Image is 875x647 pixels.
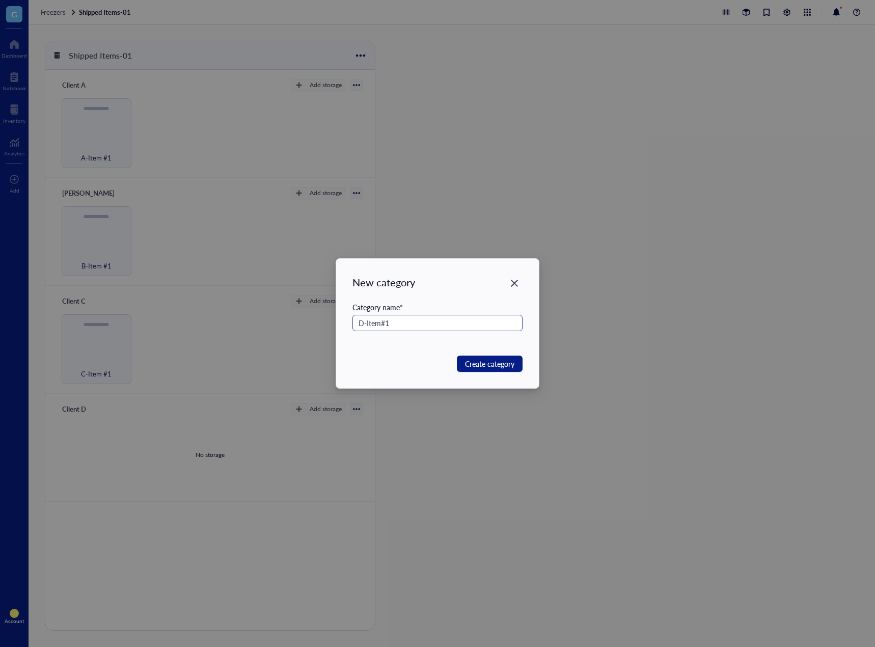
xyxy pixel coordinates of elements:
button: Close [506,275,523,291]
div: New category [352,275,415,289]
button: Create category [457,356,523,372]
input: e.g. common reagents [352,315,523,331]
span: Close [506,277,523,289]
div: Category name [352,302,523,313]
span: Create category [465,358,514,369]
